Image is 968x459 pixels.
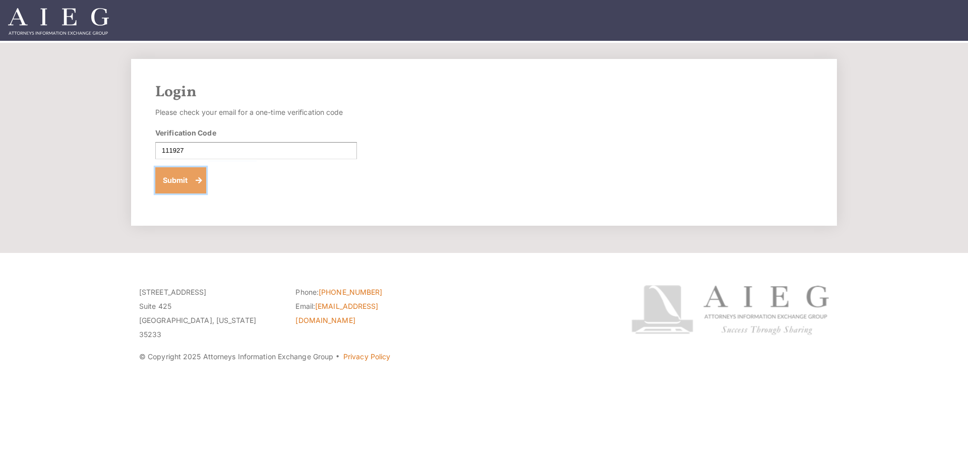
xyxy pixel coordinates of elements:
button: Submit [155,167,206,193]
p: © Copyright 2025 Attorneys Information Exchange Group [139,350,593,364]
li: Email: [295,299,437,327]
p: Please check your email for a one-time verification code [155,105,357,119]
a: Privacy Policy [343,352,390,361]
p: [STREET_ADDRESS] Suite 425 [GEOGRAPHIC_DATA], [US_STATE] 35233 [139,285,280,342]
li: Phone: [295,285,437,299]
span: · [335,356,340,361]
label: Verification Code [155,127,216,138]
a: [EMAIL_ADDRESS][DOMAIN_NAME] [295,302,378,324]
a: [PHONE_NUMBER] [319,288,382,296]
img: Attorneys Information Exchange Group [8,8,109,35]
img: Attorneys Information Exchange Group logo [631,285,829,335]
h2: Login [155,83,813,101]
